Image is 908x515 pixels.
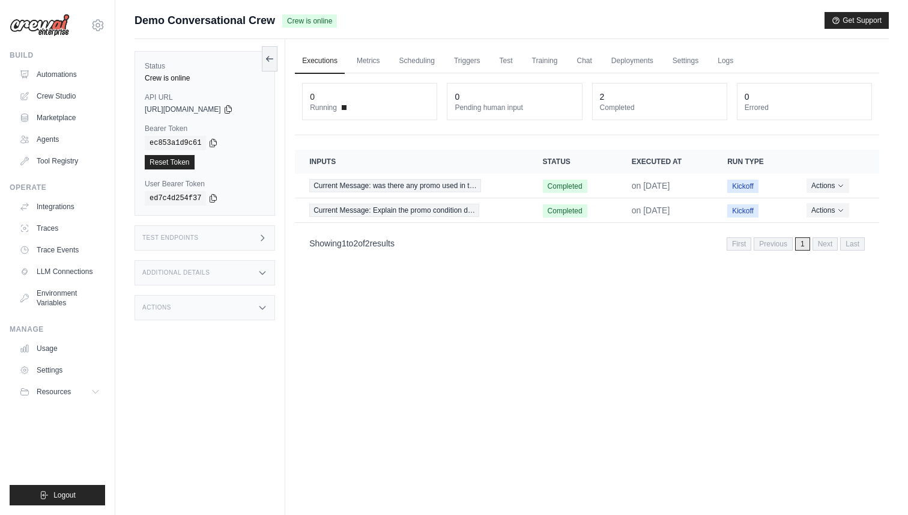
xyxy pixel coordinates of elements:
button: Logout [10,485,105,505]
a: Settings [665,49,706,74]
span: [URL][DOMAIN_NAME] [145,105,221,114]
dt: Completed [600,103,719,112]
a: Agents [14,130,105,149]
a: Chat [569,49,599,74]
a: Reset Token [145,155,195,169]
h3: Test Endpoints [142,234,199,242]
div: Crew is online [145,73,265,83]
code: ed7c4d254f37 [145,191,206,206]
label: API URL [145,93,265,102]
a: Metrics [350,49,387,74]
a: Automations [14,65,105,84]
span: Kickoff [727,180,758,193]
a: Crew Studio [14,87,105,106]
time: June 26, 2025 at 19:25 CEST [632,206,670,215]
time: June 26, 2025 at 23:00 CEST [632,181,670,190]
h3: Additional Details [142,269,210,276]
a: View execution details for Current Message [309,204,513,217]
a: Logs [710,49,740,74]
a: Test [492,49,520,74]
div: Manage [10,325,105,334]
div: 0 [310,91,315,103]
th: Run Type [713,150,792,174]
a: Triggers [447,49,488,74]
a: LLM Connections [14,262,105,281]
section: Crew executions table [295,150,879,258]
span: Running [310,103,337,112]
span: 1 [342,239,347,248]
span: First [727,237,751,251]
span: Current Message: was there any promo used in t… [309,179,480,192]
span: 1 [795,237,810,251]
span: Crew is online [282,14,337,28]
span: Last [840,237,865,251]
div: Build [10,50,105,60]
button: Get Support [825,12,889,29]
a: Usage [14,339,105,358]
span: Resources [37,387,71,397]
dt: Errored [745,103,864,112]
span: Completed [543,204,587,218]
dt: Pending human input [455,103,574,112]
a: Marketplace [14,108,105,127]
span: Current Message: Explain the promo condition d… [309,204,479,217]
a: Tool Registry [14,151,105,171]
p: Showing to of results [309,237,395,249]
nav: Pagination [295,228,879,258]
a: Executions [295,49,345,74]
button: Actions for execution [807,178,849,193]
div: 2 [600,91,605,103]
nav: Pagination [727,237,865,251]
div: Operate [10,183,105,192]
th: Status [528,150,617,174]
img: Logo [10,14,70,37]
a: Settings [14,361,105,380]
h3: Actions [142,304,171,311]
span: Completed [543,180,587,193]
code: ec853a1d9c61 [145,136,206,150]
button: Actions for execution [807,203,849,218]
span: Kickoff [727,204,758,218]
a: View execution details for Current Message [309,179,513,192]
span: 2 [353,239,358,248]
a: Scheduling [392,49,442,74]
a: Training [525,49,565,74]
span: Previous [754,237,793,251]
span: 2 [365,239,370,248]
a: Environment Variables [14,284,105,312]
div: 0 [455,91,459,103]
a: Integrations [14,197,105,216]
span: Next [813,237,838,251]
label: Status [145,61,265,71]
th: Inputs [295,150,528,174]
button: Resources [14,382,105,401]
label: User Bearer Token [145,179,265,189]
span: Demo Conversational Crew [135,12,275,29]
th: Executed at [617,150,713,174]
label: Bearer Token [145,124,265,133]
a: Traces [14,219,105,238]
a: Deployments [604,49,661,74]
div: 0 [745,91,749,103]
span: Logout [53,490,76,500]
a: Trace Events [14,240,105,260]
